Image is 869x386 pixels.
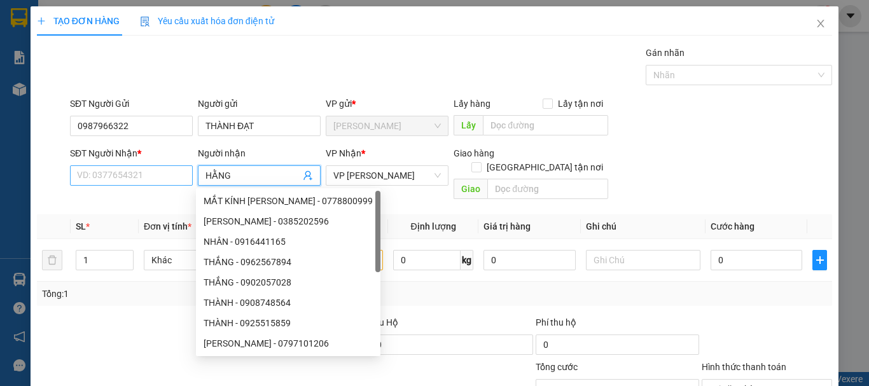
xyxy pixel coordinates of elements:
button: plus [812,250,827,270]
label: Hình thức thanh toán [702,362,786,372]
div: MẮT KÍNH [PERSON_NAME] - 0778800999 [204,194,373,208]
button: Close [803,6,838,42]
label: Gán nhãn [646,48,685,58]
input: Dọc đường [483,115,608,135]
input: Dọc đường [487,179,608,199]
span: plus [37,17,46,25]
div: MẮT KÍNH HỒNG THANH - 0778800999 [196,191,380,211]
div: NHÂN - 0916441165 [204,235,373,249]
span: VP Phan Rang [333,166,441,185]
div: THẮNG - 0902057028 [196,272,380,293]
div: VP gửi [326,97,448,111]
span: VP Nhận [326,148,361,158]
div: 0975187781 [122,57,224,74]
span: Giao [454,179,487,199]
div: THÀNH - 0908748564 [204,296,373,310]
div: THÀNH - 0925515859 [204,316,373,330]
div: MẮT KÍNH [PERSON_NAME] [11,39,113,70]
span: [GEOGRAPHIC_DATA] tận nơi [482,160,608,174]
div: THÀNH - 0925515859 [196,313,380,333]
span: plus [813,255,826,265]
div: THẮNG - 0962567894 [204,255,373,269]
span: Giao hàng [454,148,494,158]
div: QUANG [122,41,224,57]
span: Yêu cầu xuất hóa đơn điện tử [140,16,274,26]
th: Ghi chú [581,214,706,239]
div: LÊ CÔNG THÀNH - 0797101206 [196,333,380,354]
span: Khác [151,251,251,270]
span: close [816,18,826,29]
div: [PERSON_NAME] - 0385202596 [204,214,373,228]
div: Người nhận [198,146,321,160]
span: Cước hàng [711,221,754,231]
input: 0 [483,250,575,270]
span: Lấy hàng [454,99,490,109]
div: Người gửi [198,97,321,111]
span: Đơn vị tính [144,221,191,231]
span: Thu Hộ [369,317,398,327]
span: Giá trị hàng [483,221,531,231]
span: DĐ: [122,81,140,95]
span: Lấy [454,115,483,135]
span: Định lượng [410,221,455,231]
div: 0778800999 [11,70,113,88]
span: Tổng cước [536,362,578,372]
div: [PERSON_NAME] - 0797101206 [204,336,373,350]
span: Lấy tận nơi [553,97,608,111]
span: Gửi: [11,11,31,24]
span: TẠO ĐƠN HÀNG [37,16,120,26]
span: kg [461,250,473,270]
div: THẮNG - 0962567894 [196,252,380,272]
button: delete [42,250,62,270]
div: SĐT Người Nhận [70,146,193,160]
span: ĐL NHÂN LƯỢNG [122,74,221,119]
div: Tổng: 1 [42,287,337,301]
div: THÀNH - 0908748564 [196,293,380,313]
span: SL [76,221,86,231]
span: Hồ Chí Minh [333,116,441,135]
div: NHÂN - 0916441165 [196,231,380,252]
div: VP [PERSON_NAME] [122,11,224,41]
div: SĐT Người Gửi [70,97,193,111]
div: TRẦN THỊ THANH NHUNG - 0385202596 [196,211,380,231]
div: Phí thu hộ [536,315,699,334]
span: Nhận: [122,12,152,25]
span: user-add [303,170,313,181]
div: [PERSON_NAME] [11,11,113,39]
img: icon [140,17,150,27]
div: THẮNG - 0902057028 [204,275,373,289]
input: Ghi Chú [586,250,700,270]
